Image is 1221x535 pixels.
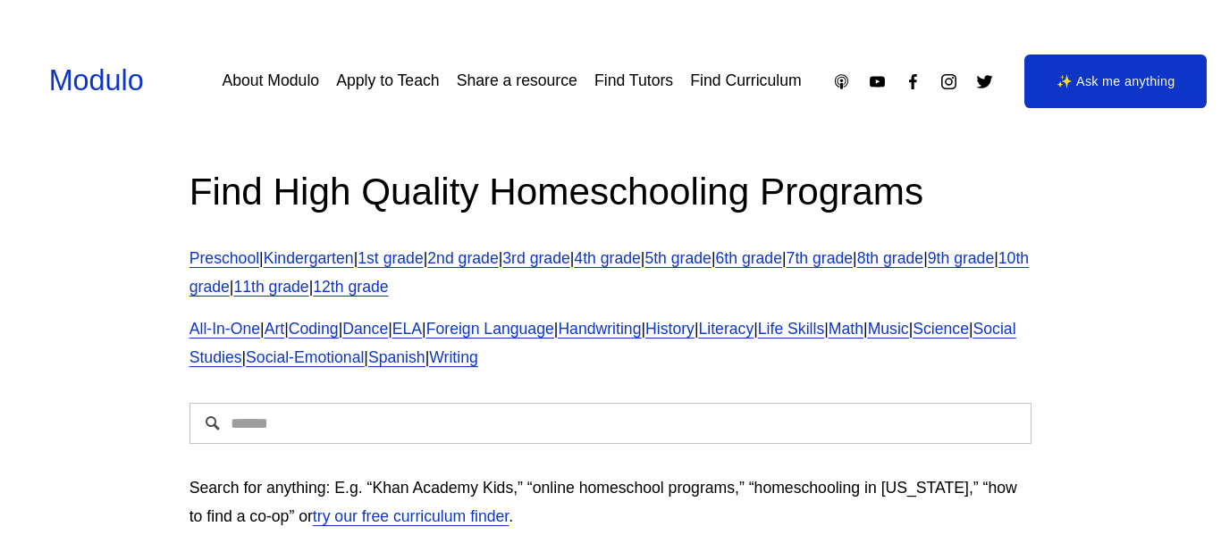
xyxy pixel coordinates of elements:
a: Coding [289,320,339,338]
a: All-In-One [189,320,260,338]
a: Social-Emotional [246,348,364,366]
a: 4th grade [574,249,640,267]
a: Writing [429,348,478,366]
p: | | | | | | | | | | | | | | | | [189,315,1032,372]
a: 2nd grade [427,249,498,267]
a: Instagram [939,72,958,91]
a: Apple Podcasts [832,72,851,91]
a: 11th grade [233,278,308,296]
a: Foreign Language [426,320,554,338]
a: History [645,320,695,338]
a: 5th grade [644,249,711,267]
p: Search for anything: E.g. “Khan Academy Kids,” “online homeschool programs,” “homeschooling in [U... [189,474,1032,531]
h2: Find High Quality Homeschooling Programs [189,167,1032,216]
a: ✨ Ask me anything [1024,54,1207,108]
a: Math [829,320,863,338]
a: Art [265,320,285,338]
a: 7th grade [787,249,853,267]
a: Spanish [368,348,425,366]
p: | | | | | | | | | | | | | [189,245,1032,302]
a: 3rd grade [502,249,569,267]
a: Apply to Teach [336,65,439,96]
a: 12th grade [313,278,388,296]
a: 10th grade [189,249,1029,296]
a: Preschool [189,249,259,267]
a: Kindergarten [264,249,354,267]
a: Facebook [904,72,922,91]
a: 1st grade [358,249,424,267]
a: 6th grade [716,249,782,267]
a: Twitter [975,72,994,91]
a: Literacy [698,320,754,338]
a: Life Skills [758,320,824,338]
a: 8th grade [857,249,923,267]
a: Dance [342,320,388,338]
a: Social Studies [189,320,1016,366]
a: About Modulo [222,65,319,96]
a: Science [913,320,969,338]
a: Music [868,320,909,338]
a: YouTube [868,72,887,91]
a: Modulo [49,64,144,96]
input: Search [189,403,1032,444]
a: try our free curriculum finder [313,507,509,525]
a: Find Tutors [594,65,673,96]
a: ELA [392,320,422,338]
a: Share a resource [457,65,577,96]
a: Find Curriculum [690,65,801,96]
a: 9th grade [928,249,994,267]
a: Handwriting [558,320,641,338]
